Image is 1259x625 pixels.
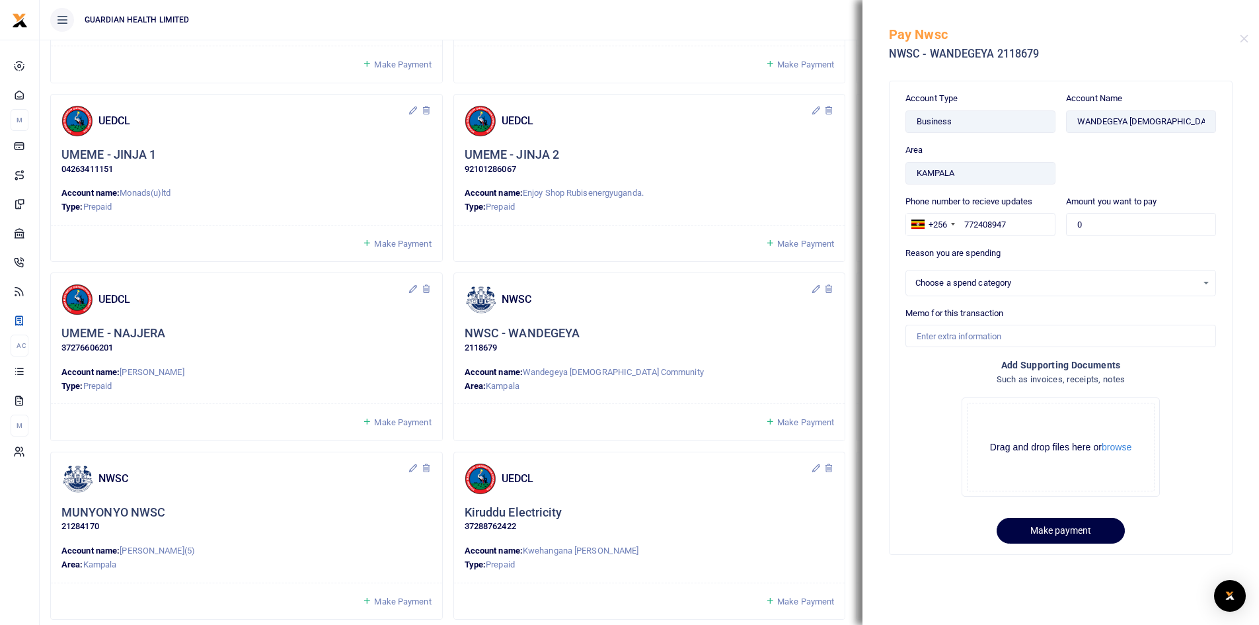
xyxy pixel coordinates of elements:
div: Click to update [61,505,432,534]
h4: Add supporting Documents [905,358,1216,372]
label: Memo for this transaction [905,307,1004,320]
button: Close [1240,34,1248,43]
div: Click to update [465,147,835,176]
li: M [11,109,28,131]
strong: Area: [61,560,83,569]
span: Make Payment [777,417,834,427]
div: Click to update [61,147,432,176]
span: Prepaid [486,560,515,569]
h4: NWSC [502,292,811,307]
span: Make Payment [777,60,834,69]
span: Prepaid [83,202,112,212]
span: [PERSON_NAME](5) [120,546,195,556]
h5: NWSC - WANDEGEYA [465,326,580,341]
span: Wandegeya [DEMOGRAPHIC_DATA] Community [523,367,704,377]
span: Monads(u)ltd [120,188,171,198]
span: Enjoy Shop Rubisenergyuganda. [523,188,644,198]
label: Phone number to recieve updates [905,195,1032,208]
div: Open Intercom Messenger [1214,580,1246,612]
h5: MUNYONYO NWSC [61,505,165,521]
strong: Account name: [61,188,120,198]
li: M [11,415,28,437]
strong: Account name: [61,546,120,556]
a: logo-small logo-large logo-large [12,15,28,24]
span: Make Payment [374,597,431,606]
strong: Account name: [465,367,523,377]
label: Reason you are spending [905,247,1001,260]
div: Uganda: +256 [906,214,959,235]
label: Amount you want to pay [1066,195,1157,208]
strong: Type: [465,202,486,212]
h4: NWSC [98,472,408,486]
p: 04263411151 [61,163,432,177]
h4: UEDCL [502,114,811,128]
button: Make payment [997,518,1125,544]
div: Click to update [61,326,432,354]
h5: UMEME - JINJA 2 [465,147,560,163]
strong: Type: [61,202,83,212]
span: Kampala [83,560,117,569]
h4: UEDCL [98,292,408,307]
strong: Account name: [465,188,523,198]
p: 92101286067 [465,163,835,177]
img: logo-small [12,13,28,28]
span: Prepaid [486,202,515,212]
span: Kwehangana [PERSON_NAME] [523,546,638,556]
div: Click to update [465,505,835,534]
label: Area [905,144,923,157]
span: Choose a spend category [915,276,1197,290]
h4: UEDCL [98,114,408,128]
strong: Type: [61,381,83,391]
span: Make Payment [777,239,834,249]
h5: Kiruddu Electricity [465,505,562,521]
strong: Area: [465,381,486,391]
a: Make Payment [765,594,834,609]
div: Drag and drop files here or [968,441,1154,454]
p: 37276606201 [61,341,432,355]
h4: UEDCL [502,472,811,486]
span: Kampala [486,381,519,391]
label: Account Type [905,92,958,105]
li: Ac [11,335,28,356]
span: Make Payment [374,417,431,427]
label: Account Name [1066,92,1122,105]
span: Prepaid [83,381,112,391]
a: Make Payment [765,415,834,430]
a: Make Payment [765,57,834,72]
span: Make Payment [374,60,431,69]
a: Make Payment [362,57,431,72]
h5: UMEME - JINJA 1 [61,147,157,163]
div: File Uploader [962,397,1160,497]
span: GUARDIAN HEALTH LIMITED [79,14,194,26]
span: Make Payment [374,239,431,249]
strong: Account name: [465,546,523,556]
a: Make Payment [362,236,431,251]
div: +256 [929,218,947,231]
h5: NWSC - WANDEGEYA 2118679 [889,48,1240,61]
strong: Type: [465,560,486,569]
a: Make Payment [362,594,431,609]
input: Enter extra information [905,325,1216,347]
div: Click to update [465,326,835,354]
a: Make Payment [765,236,834,251]
h5: Pay Nwsc [889,26,1240,42]
p: 37288762422 [465,520,835,534]
h5: UMEME - NAJJERA [61,326,166,341]
strong: Account name: [61,367,120,377]
span: Make Payment [777,597,834,606]
span: [PERSON_NAME] [120,367,184,377]
button: browse [1102,442,1131,452]
h4: Such as invoices, receipts, notes [905,372,1216,387]
p: 21284170 [61,520,432,534]
input: Enter a amount [1066,213,1216,235]
a: Make Payment [362,415,431,430]
p: 2118679 [465,341,835,355]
